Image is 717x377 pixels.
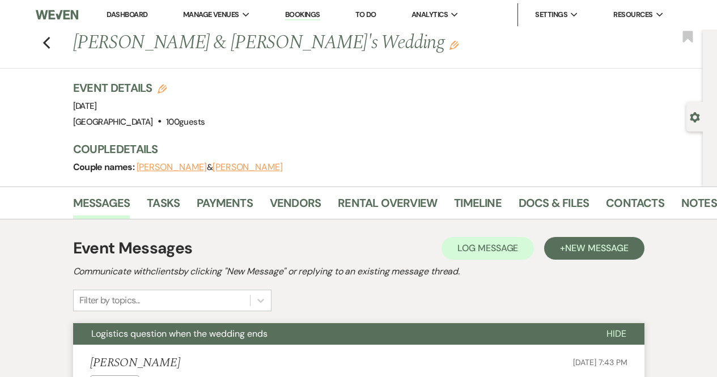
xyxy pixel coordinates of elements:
[411,9,448,20] span: Analytics
[573,357,627,367] span: [DATE] 7:43 PM
[544,237,644,260] button: +New Message
[454,194,502,219] a: Timeline
[107,10,147,19] a: Dashboard
[442,237,534,260] button: Log Message
[270,194,321,219] a: Vendors
[73,116,153,128] span: [GEOGRAPHIC_DATA]
[457,242,518,254] span: Log Message
[449,40,459,50] button: Edit
[73,236,193,260] h1: Event Messages
[73,29,572,57] h1: [PERSON_NAME] & [PERSON_NAME]'s Wedding
[73,141,692,157] h3: Couple Details
[36,3,78,27] img: Weven Logo
[137,162,283,173] span: &
[73,161,137,173] span: Couple names:
[73,323,588,345] button: Logistics question when the wedding ends
[613,9,652,20] span: Resources
[588,323,644,345] button: Hide
[137,163,207,172] button: [PERSON_NAME]
[79,294,140,307] div: Filter by topics...
[606,194,664,219] a: Contacts
[285,10,320,20] a: Bookings
[73,80,205,96] h3: Event Details
[565,242,628,254] span: New Message
[519,194,589,219] a: Docs & Files
[73,194,130,219] a: Messages
[91,328,268,340] span: Logistics question when the wedding ends
[213,163,283,172] button: [PERSON_NAME]
[690,111,700,122] button: Open lead details
[606,328,626,340] span: Hide
[183,9,239,20] span: Manage Venues
[73,265,644,278] h2: Communicate with clients by clicking "New Message" or replying to an existing message thread.
[681,194,717,219] a: Notes
[73,100,97,112] span: [DATE]
[355,10,376,19] a: To Do
[338,194,437,219] a: Rental Overview
[197,194,253,219] a: Payments
[535,9,567,20] span: Settings
[166,116,205,128] span: 100 guests
[147,194,180,219] a: Tasks
[90,356,180,370] h5: [PERSON_NAME]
